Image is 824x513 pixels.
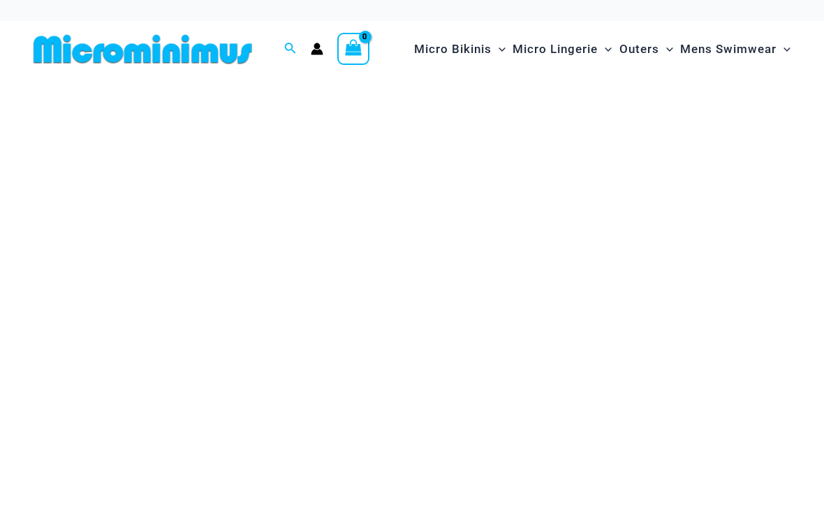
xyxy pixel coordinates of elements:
a: Search icon link [284,40,297,58]
span: Menu Toggle [777,31,790,67]
span: Micro Bikinis [414,31,492,67]
a: Micro LingerieMenu ToggleMenu Toggle [509,28,615,70]
span: Menu Toggle [492,31,506,67]
a: Mens SwimwearMenu ToggleMenu Toggle [677,28,794,70]
span: Micro Lingerie [513,31,598,67]
span: Outers [619,31,659,67]
a: Account icon link [311,43,323,55]
a: View Shopping Cart, empty [337,33,369,65]
a: OutersMenu ToggleMenu Toggle [616,28,677,70]
span: Menu Toggle [598,31,612,67]
img: MM SHOP LOGO FLAT [28,34,258,65]
nav: Site Navigation [409,26,796,73]
span: Menu Toggle [659,31,673,67]
a: Micro BikinisMenu ToggleMenu Toggle [411,28,509,70]
span: Mens Swimwear [680,31,777,67]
